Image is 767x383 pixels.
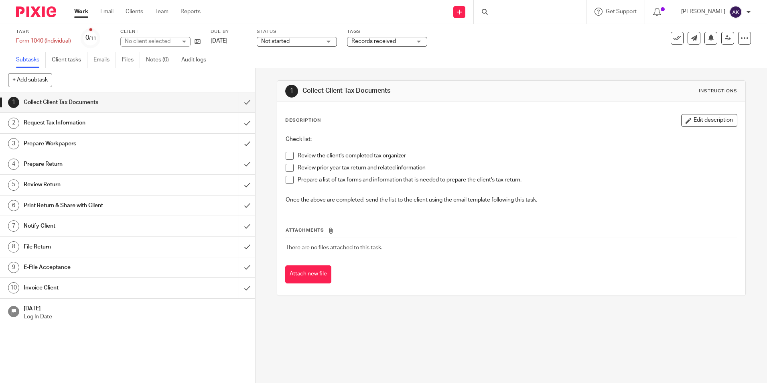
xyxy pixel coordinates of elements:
[24,303,248,313] h1: [DATE]
[52,52,87,68] a: Client tasks
[606,9,637,14] span: Get Support
[16,37,71,45] div: Form 1040 (Individual)
[681,8,725,16] p: [PERSON_NAME]
[122,52,140,68] a: Files
[120,29,201,35] label: Client
[24,96,162,108] h1: Collect Client Tax Documents
[8,241,19,253] div: 8
[286,228,324,232] span: Attachments
[24,179,162,191] h1: Review Return
[298,152,737,160] p: Review the client's completed tax organizer
[126,8,143,16] a: Clients
[146,52,175,68] a: Notes (0)
[286,196,737,204] p: Once the above are completed, send the list to the client using the email template following this...
[286,245,382,251] span: There are no files attached to this task.
[181,52,212,68] a: Audit logs
[285,117,321,124] p: Description
[24,220,162,232] h1: Notify Client
[699,88,737,94] div: Instructions
[681,114,737,127] button: Edit description
[16,52,46,68] a: Subtasks
[8,73,52,87] button: + Add subtask
[8,200,19,211] div: 6
[8,262,19,273] div: 9
[89,36,96,41] small: /11
[285,265,331,283] button: Attach new file
[8,138,19,149] div: 3
[85,33,96,43] div: 0
[261,39,290,44] span: Not started
[16,29,71,35] label: Task
[24,241,162,253] h1: File Return
[125,37,177,45] div: No client selected
[8,220,19,232] div: 7
[24,313,248,321] p: Log In Date
[351,39,396,44] span: Records received
[8,159,19,170] div: 4
[211,29,247,35] label: Due by
[24,158,162,170] h1: Prepare Return
[298,176,737,184] p: Prepare a list of tax forms and information that is needed to prepare the client's tax return.
[285,85,298,98] div: 1
[8,282,19,293] div: 10
[298,164,737,172] p: Review prior year tax return and related information
[24,200,162,212] h1: Print Return & Share with Client
[100,8,114,16] a: Email
[302,87,528,95] h1: Collect Client Tax Documents
[347,29,427,35] label: Tags
[74,8,88,16] a: Work
[257,29,337,35] label: Status
[93,52,116,68] a: Emails
[729,6,742,18] img: svg%3E
[24,261,162,273] h1: E-File Acceptance
[8,179,19,191] div: 5
[211,38,227,44] span: [DATE]
[181,8,201,16] a: Reports
[24,138,162,150] h1: Prepare Workpapers
[16,6,56,17] img: Pixie
[24,117,162,129] h1: Request Tax Information
[155,8,168,16] a: Team
[8,118,19,129] div: 2
[286,135,737,143] p: Check list:
[8,97,19,108] div: 1
[24,282,162,294] h1: Invoice Client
